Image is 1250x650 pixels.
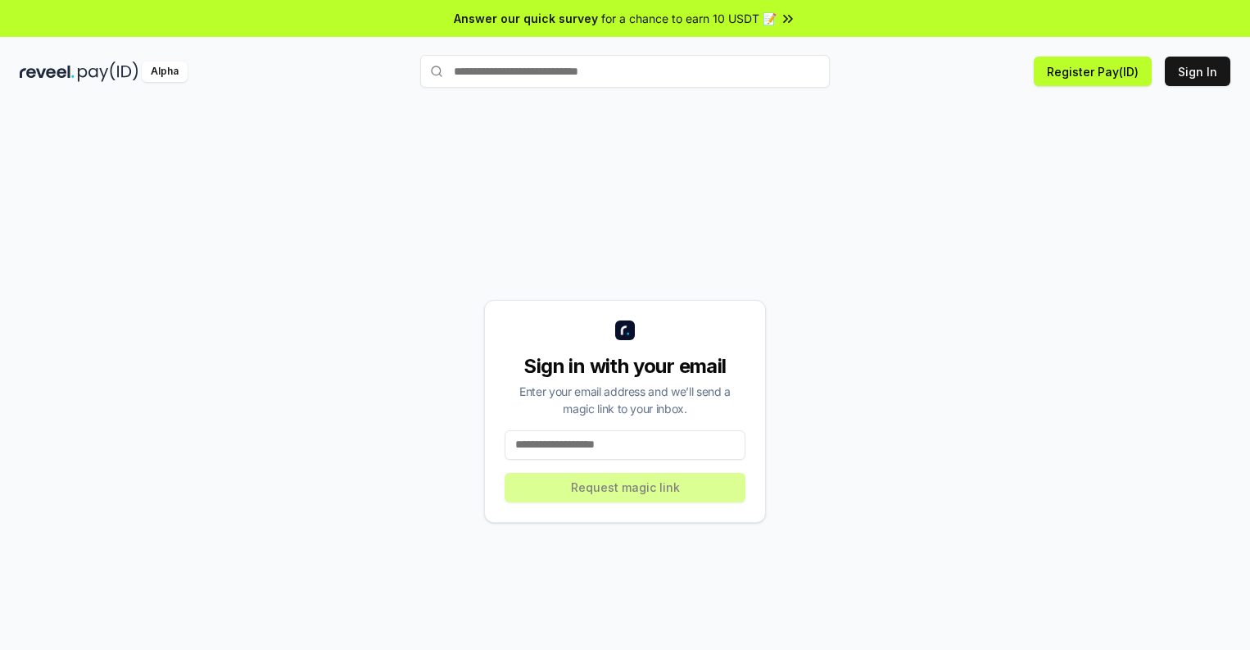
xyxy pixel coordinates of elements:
button: Register Pay(ID) [1034,57,1152,86]
button: Sign In [1165,57,1230,86]
div: Alpha [142,61,188,82]
span: for a chance to earn 10 USDT 📝 [601,10,777,27]
div: Sign in with your email [505,353,745,380]
span: Answer our quick survey [454,10,598,27]
img: logo_small [615,320,635,340]
div: Enter your email address and we’ll send a magic link to your inbox. [505,383,745,417]
img: reveel_dark [20,61,75,82]
img: pay_id [78,61,138,82]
